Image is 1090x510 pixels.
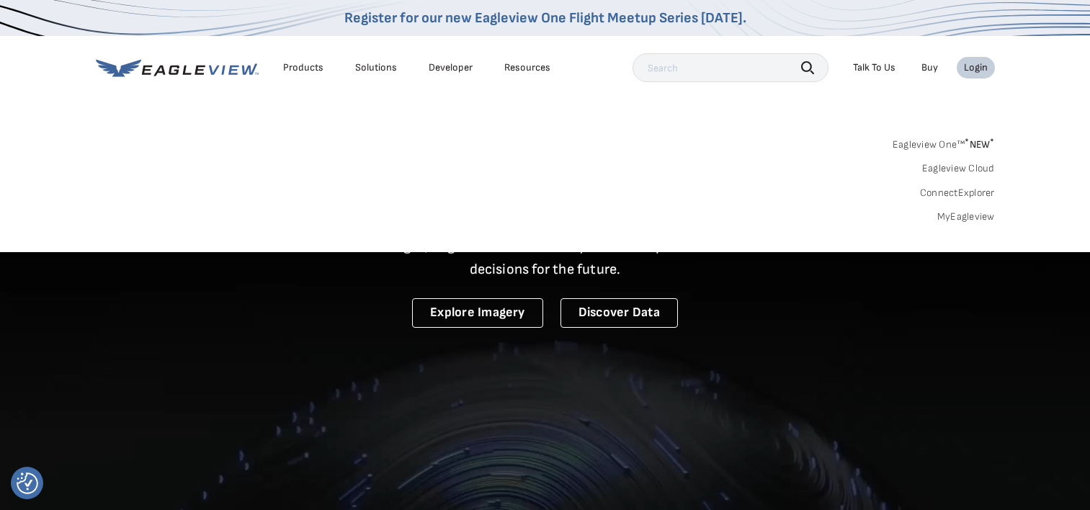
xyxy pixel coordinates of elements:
a: MyEagleview [937,210,995,223]
a: Eagleview One™*NEW* [893,134,995,151]
a: Eagleview Cloud [922,162,995,175]
div: Products [283,61,323,74]
a: Register for our new Eagleview One Flight Meetup Series [DATE]. [344,9,746,27]
input: Search [633,53,828,82]
a: Discover Data [560,298,678,328]
img: Revisit consent button [17,473,38,494]
a: Buy [921,61,938,74]
div: Resources [504,61,550,74]
a: ConnectExplorer [920,187,995,200]
div: Talk To Us [853,61,895,74]
button: Consent Preferences [17,473,38,494]
a: Explore Imagery [412,298,543,328]
div: Login [964,61,988,74]
span: NEW [965,138,994,151]
div: Solutions [355,61,397,74]
a: Developer [429,61,473,74]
